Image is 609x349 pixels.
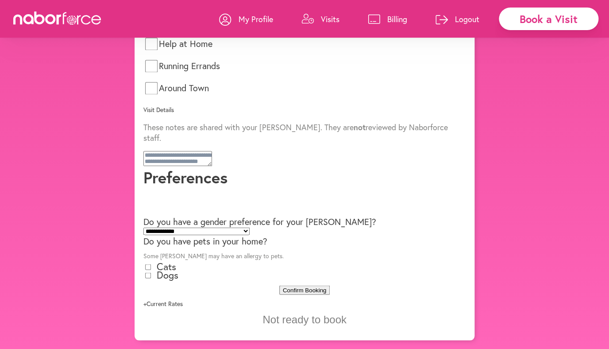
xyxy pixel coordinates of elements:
[159,39,212,48] label: Help at Home
[279,285,330,295] button: Confirm Booking
[387,14,407,24] p: Billing
[143,122,466,143] p: These notes are shared with your [PERSON_NAME]. They are reviewed by Naborforce staff.
[455,14,479,24] p: Logout
[499,8,598,30] div: Book a Visit
[143,215,376,227] label: Do you have a gender preference for your [PERSON_NAME]?
[143,299,466,307] div: + Current Rates
[157,260,176,272] label: Cats
[143,105,466,114] p: Visit Details
[436,6,479,32] a: Logout
[143,168,466,187] h1: Preferences
[219,6,273,32] a: My Profile
[259,312,350,327] button: Not ready to book
[143,251,466,260] p: Some [PERSON_NAME] may have an allergy to pets.
[321,14,339,24] p: Visits
[239,14,273,24] p: My Profile
[159,84,209,93] label: Around Town
[301,6,339,32] a: Visits
[157,268,178,281] label: Dogs
[159,62,220,70] label: Running Errands
[368,6,407,32] a: Billing
[354,122,366,132] strong: not
[143,235,267,247] label: Do you have pets in your home?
